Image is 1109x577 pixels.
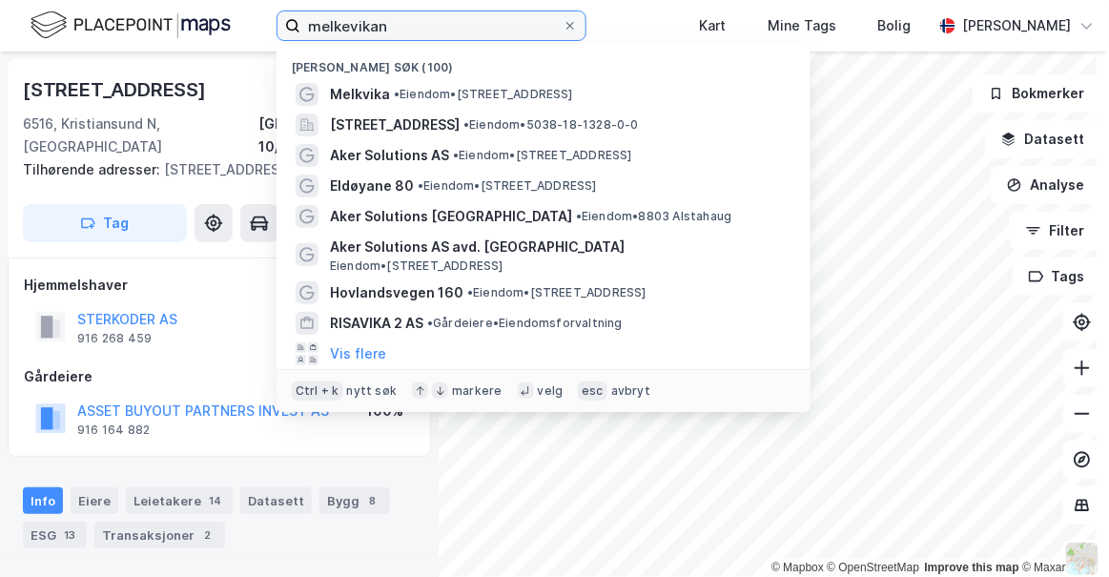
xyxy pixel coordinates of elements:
span: • [576,209,582,223]
span: Hovlandsvegen 160 [330,281,463,304]
span: RISAVIKA 2 AS [330,312,423,335]
div: Transaksjoner [94,522,225,548]
a: OpenStreetMap [828,561,920,574]
button: Bokmerker [973,74,1101,113]
div: ESG [23,522,87,548]
span: [STREET_ADDRESS] [330,113,460,136]
img: logo.f888ab2527a4732fd821a326f86c7f29.svg [31,9,231,42]
span: • [463,117,469,132]
div: [GEOGRAPHIC_DATA], 10/50 [258,113,416,158]
div: Bygg [319,487,390,514]
span: Aker Solutions [GEOGRAPHIC_DATA] [330,205,572,228]
div: [PERSON_NAME] [963,14,1072,37]
div: 2 [198,525,217,545]
button: Analyse [991,166,1101,204]
div: Datasett [240,487,312,514]
div: Gårdeiere [24,365,415,388]
div: 8 [363,491,382,510]
div: [STREET_ADDRESS] [23,74,210,105]
span: • [394,87,400,101]
span: Eiendom • [STREET_ADDRESS] [394,87,573,102]
div: Leietakere [126,487,233,514]
span: • [453,148,459,162]
span: Eiendom • [STREET_ADDRESS] [418,178,597,194]
div: Mine Tags [768,14,836,37]
div: avbryt [611,383,650,399]
span: Aker Solutions AS [330,144,449,167]
div: [PERSON_NAME] søk (100) [277,45,811,79]
button: Filter [1010,212,1101,250]
span: Melkvika [330,83,390,106]
span: Eldøyane 80 [330,175,414,197]
div: Eiere [71,487,118,514]
span: Gårdeiere • Eiendomsforvaltning [427,316,623,331]
button: Datasett [985,120,1101,158]
div: 6516, Kristiansund N, [GEOGRAPHIC_DATA] [23,113,258,158]
div: esc [578,381,607,401]
button: Vis flere [330,342,386,365]
span: Aker Solutions AS avd. [GEOGRAPHIC_DATA] [330,236,788,258]
span: • [427,316,433,330]
span: • [467,285,473,299]
div: velg [538,383,564,399]
div: [STREET_ADDRESS] [23,158,400,181]
button: Tag [23,204,187,242]
span: Eiendom • [STREET_ADDRESS] [467,285,647,300]
div: 916 164 882 [77,422,150,438]
button: Tags [1013,258,1101,296]
div: Hjemmelshaver [24,274,415,297]
div: 14 [205,491,225,510]
span: Eiendom • 8803 Alstahaug [576,209,732,224]
span: Tilhørende adresser: [23,161,164,177]
span: Eiendom • [STREET_ADDRESS] [453,148,632,163]
input: Søk på adresse, matrikkel, gårdeiere, leietakere eller personer [300,11,563,40]
span: Eiendom • [STREET_ADDRESS] [330,258,503,274]
a: Improve this map [925,561,1019,574]
div: markere [452,383,502,399]
span: • [418,178,423,193]
div: Info [23,487,63,514]
div: 13 [60,525,79,545]
iframe: Chat Widget [1014,485,1109,577]
div: Bolig [878,14,912,37]
a: Mapbox [771,561,824,574]
div: 916 268 459 [77,331,152,346]
div: Ctrl + k [292,381,343,401]
div: nytt søk [347,383,398,399]
span: Eiendom • 5038-18-1328-0-0 [463,117,639,133]
div: Kart [699,14,726,37]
